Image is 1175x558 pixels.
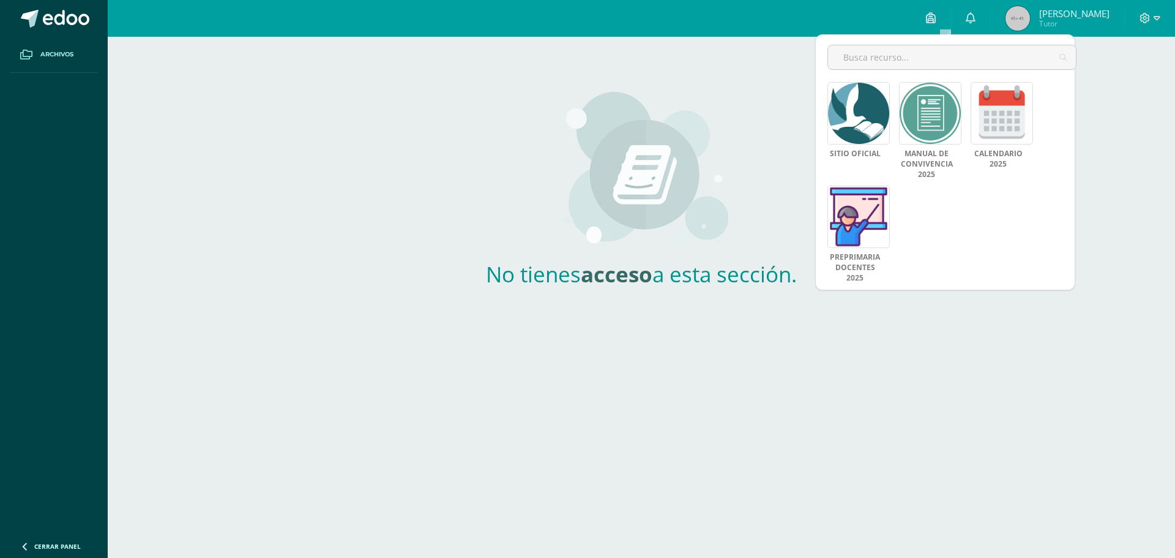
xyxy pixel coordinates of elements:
a: Manual de Convivencia 2025 [899,149,954,179]
span: Cerrar panel [34,542,81,551]
span: Tutor [1039,18,1110,29]
span: Archivos [40,50,73,59]
span: [PERSON_NAME] [1039,7,1110,20]
img: 45x45 [1005,6,1030,31]
a: Preprimaria Docentes 2025 [827,252,882,283]
a: Sitio Oficial [827,149,882,159]
a: Calendario 2025 [971,149,1026,170]
a: Archivos [10,37,98,73]
h2: No tienes a esta sección. [461,260,822,288]
strong: acceso [581,260,652,288]
img: courses_medium.png [555,91,728,250]
input: Busca recurso... [828,45,1076,69]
